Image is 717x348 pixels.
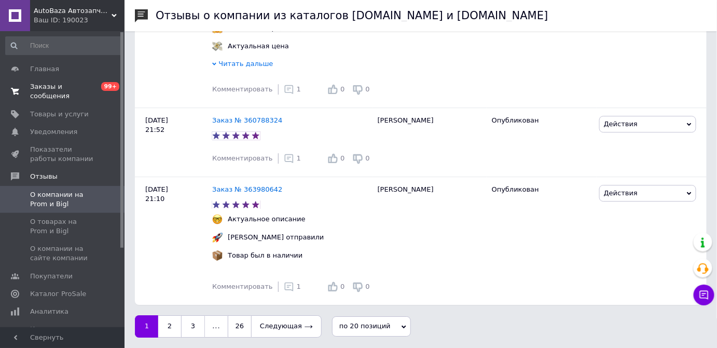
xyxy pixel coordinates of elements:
a: 26 [228,315,251,337]
span: Уведомления [30,127,77,137]
span: Заказы и сообщения [30,82,96,101]
input: Поиск [5,36,122,55]
a: 2 [158,315,181,337]
button: Чат с покупателем [694,285,714,305]
div: Комментировать [212,154,272,163]
span: Читать дальше [218,60,273,68]
span: Товары и услуги [30,110,89,119]
span: Комментировать [212,154,272,162]
span: 0 [340,154,344,162]
span: Главная [30,64,59,74]
div: [PERSON_NAME] отправили [225,233,326,242]
span: 0 [366,85,370,93]
span: О компании на Prom и Bigl [30,190,96,209]
span: Комментировать [212,283,272,290]
a: Следующая [251,315,322,337]
span: Инструменты вебмастера и SEO [30,325,96,343]
span: AutoBaza Автозапчасти и аксесуары [34,6,112,16]
div: [DATE] 21:10 [135,177,212,305]
div: Актуальная цена [225,42,292,51]
span: 0 [366,283,370,290]
img: :nerd_face: [212,214,223,224]
span: 1 [297,154,301,162]
span: 0 [340,85,344,93]
span: Отзывы [30,172,58,181]
span: 99+ [101,82,119,91]
span: 1 [297,283,301,290]
span: Каталог ProSale [30,289,86,299]
div: 1 [284,153,301,164]
div: Опубликован [492,116,591,125]
div: Товар был в наличии [225,251,305,260]
div: Читать дальше [212,59,373,71]
img: :package: [212,250,223,261]
div: Ваш ID: 190023 [34,16,125,25]
span: ... [205,315,228,337]
a: Заказ № 363980642 [212,185,282,193]
div: [DATE] 21:52 [135,108,212,177]
a: 1 [135,315,158,337]
span: Покупатели [30,272,73,281]
span: 0 [340,283,344,290]
span: 0 [366,154,370,162]
span: Действия [604,189,638,197]
img: :money_with_wings: [212,41,223,51]
div: Опубликован [492,185,591,194]
span: О компании на сайте компании [30,244,96,263]
div: [PERSON_NAME] [373,108,487,177]
img: :rocket: [212,232,223,243]
div: 1 [284,282,301,292]
span: Показатели работы компании [30,145,96,164]
a: Заказ № 360788324 [212,116,282,124]
h1: Отзывы о компании из каталогов [DOMAIN_NAME] и [DOMAIN_NAME] [156,9,548,22]
a: 3 [181,315,205,337]
span: 1 [297,85,301,93]
div: Комментировать [212,85,272,94]
span: О товарах на Prom и Bigl [30,217,96,236]
div: [PERSON_NAME] [373,177,487,305]
div: 1 [284,84,301,95]
div: Комментировать [212,282,272,291]
span: Действия [604,120,638,128]
span: Аналитика [30,307,68,316]
span: по 20 позиций [339,322,391,330]
div: Актуальное описание [225,215,308,224]
span: Комментировать [212,85,272,93]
